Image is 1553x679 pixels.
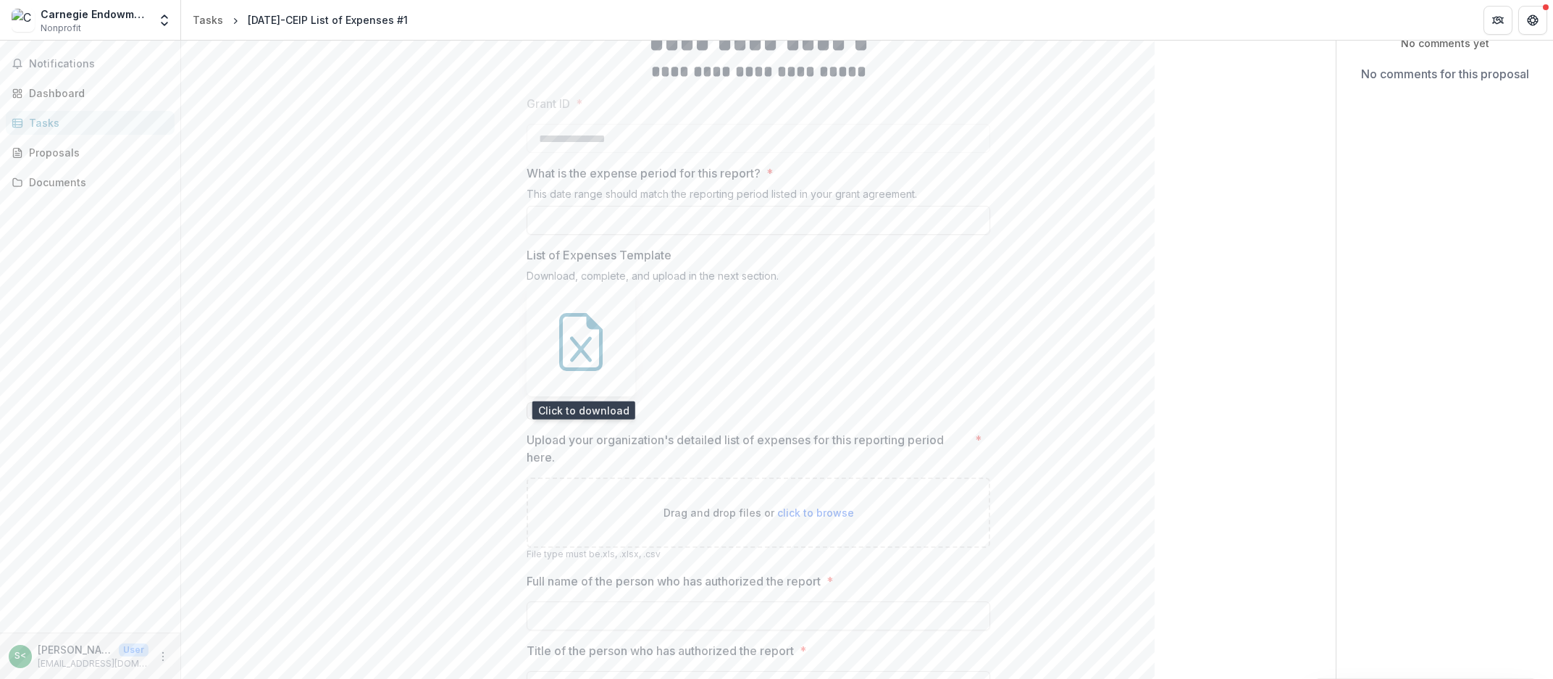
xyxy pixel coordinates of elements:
div: This date range should match the reporting period listed in your grant agreement. [527,188,990,206]
p: What is the expense period for this report? [527,164,761,182]
span: click to browse [777,507,854,519]
div: [DATE]-CEIP List of Expenses #1 [248,12,408,28]
button: Get Help [1518,6,1547,35]
p: No comments for this proposal [1361,65,1529,83]
p: No comments yet [1348,36,1541,51]
p: File type must be .xls, .xlsx, .csv [527,548,990,561]
p: [EMAIL_ADDRESS][DOMAIN_NAME] [38,657,148,670]
div: Dashboard [29,86,163,101]
nav: breadcrumb [187,9,414,30]
div: Tasks [29,115,163,130]
p: Title of the person who has authorized the report [527,642,794,659]
div: Download, complete, and upload in the next section. [527,270,990,288]
div: Financial Report_List of Expenses Template.xls [527,288,635,420]
a: Proposals [6,141,175,164]
a: Tasks [6,111,175,135]
p: Upload your organization's detailed list of expenses for this reporting period here. [527,431,969,466]
img: Carnegie Endowment for International Peace [12,9,35,32]
span: Notifications [29,58,169,70]
a: Documents [6,170,175,194]
button: Open entity switcher [154,6,175,35]
span: Nonprofit [41,22,81,35]
p: User [119,643,148,657]
a: Dashboard [6,81,175,105]
p: Drag and drop files or [664,505,854,520]
p: Grant ID [527,95,570,112]
a: Tasks [187,9,229,30]
p: Full name of the person who has authorized the report [527,572,821,590]
span: Financial Report_List of Expenses Template.xls [533,405,629,417]
button: Partners [1483,6,1512,35]
button: Notifications [6,52,175,75]
button: More [154,648,172,665]
div: Tasks [193,12,223,28]
div: Svetlana Tugan-Baranovskaya <stugan@ceip.org> [14,651,26,661]
p: [PERSON_NAME] <[EMAIL_ADDRESS][DOMAIN_NAME]> [38,642,113,657]
p: List of Expenses Template [527,246,671,264]
div: Carnegie Endowment for International Peace [41,7,148,22]
div: Proposals [29,145,163,160]
div: Documents [29,175,163,190]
